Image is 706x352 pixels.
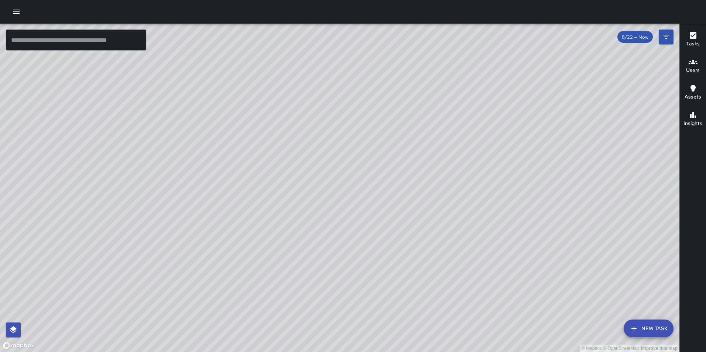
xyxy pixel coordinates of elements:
h6: Users [686,66,700,75]
span: 8/22 — Now [617,34,653,40]
h6: Assets [685,93,701,101]
button: Assets [680,80,706,106]
h6: Insights [683,120,702,128]
button: New Task [624,320,674,337]
button: Filters [659,30,674,44]
button: Users [680,53,706,80]
h6: Tasks [686,40,700,48]
button: Tasks [680,27,706,53]
button: Insights [680,106,706,133]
